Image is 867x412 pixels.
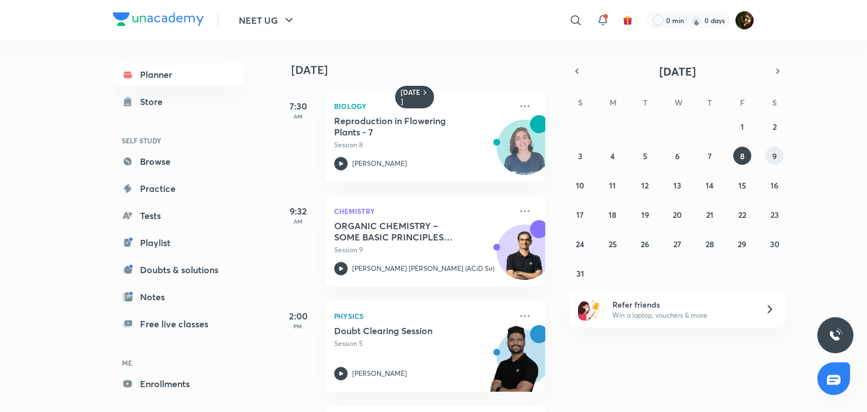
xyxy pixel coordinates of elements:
[619,11,637,29] button: avatar
[334,140,511,150] p: Session 8
[578,151,583,161] abbr: August 3, 2025
[741,121,744,132] abbr: August 1, 2025
[603,147,621,165] button: August 4, 2025
[608,239,617,249] abbr: August 25, 2025
[668,147,686,165] button: August 6, 2025
[291,63,557,77] h4: [DATE]
[334,99,511,113] p: Biology
[113,313,244,335] a: Free live classes
[113,90,244,113] a: Store
[770,180,778,191] abbr: August 16, 2025
[700,176,719,194] button: August 14, 2025
[707,97,712,108] abbr: Thursday
[603,205,621,223] button: August 18, 2025
[113,204,244,227] a: Tests
[706,209,713,220] abbr: August 21, 2025
[673,180,681,191] abbr: August 13, 2025
[772,151,777,161] abbr: August 9, 2025
[733,205,751,223] button: August 22, 2025
[641,209,649,220] abbr: August 19, 2025
[571,147,589,165] button: August 3, 2025
[334,220,475,243] h5: ORGANIC CHEMISTRY – SOME BASIC PRINCIPLES AND TECHNIQUES (IUPAC Nomenclature) - 9
[643,97,647,108] abbr: Tuesday
[401,88,421,106] h6: [DATE]
[113,150,244,173] a: Browse
[576,268,584,279] abbr: August 31, 2025
[576,209,584,220] abbr: August 17, 2025
[675,97,682,108] abbr: Wednesday
[352,159,407,169] p: [PERSON_NAME]
[738,239,746,249] abbr: August 29, 2025
[733,117,751,135] button: August 1, 2025
[668,176,686,194] button: August 13, 2025
[585,63,770,79] button: [DATE]
[113,231,244,254] a: Playlist
[641,239,649,249] abbr: August 26, 2025
[708,151,712,161] abbr: August 7, 2025
[113,12,204,29] a: Company Logo
[275,99,321,113] h5: 7:30
[735,11,754,30] img: Durgesh
[706,239,714,249] abbr: August 28, 2025
[275,323,321,330] p: PM
[334,309,511,323] p: Physics
[275,218,321,225] p: AM
[610,97,616,108] abbr: Monday
[578,298,601,321] img: referral
[140,95,169,108] div: Store
[738,209,746,220] abbr: August 22, 2025
[733,176,751,194] button: August 15, 2025
[740,97,745,108] abbr: Friday
[571,264,589,282] button: August 31, 2025
[113,131,244,150] h6: SELF STUDY
[334,204,511,218] p: Chemistry
[673,239,681,249] abbr: August 27, 2025
[275,204,321,218] h5: 9:32
[668,235,686,253] button: August 27, 2025
[643,151,647,161] abbr: August 5, 2025
[636,147,654,165] button: August 5, 2025
[733,235,751,253] button: August 29, 2025
[334,325,475,336] h5: Doubt Clearing Session
[765,235,783,253] button: August 30, 2025
[770,209,779,220] abbr: August 23, 2025
[765,147,783,165] button: August 9, 2025
[668,205,686,223] button: August 20, 2025
[765,117,783,135] button: August 2, 2025
[334,115,475,138] h5: Reproduction in Flowering Plants - 7
[571,205,589,223] button: August 17, 2025
[113,286,244,308] a: Notes
[275,309,321,323] h5: 2:00
[113,12,204,26] img: Company Logo
[700,147,719,165] button: August 7, 2025
[641,180,649,191] abbr: August 12, 2025
[773,121,777,132] abbr: August 2, 2025
[706,180,713,191] abbr: August 14, 2025
[738,180,746,191] abbr: August 15, 2025
[829,328,842,342] img: ttu
[352,264,494,274] p: [PERSON_NAME] [PERSON_NAME] (ACiD Sir)
[483,325,545,403] img: unacademy
[352,369,407,379] p: [PERSON_NAME]
[623,15,633,25] img: avatar
[275,113,321,120] p: AM
[612,299,751,310] h6: Refer friends
[675,151,680,161] abbr: August 6, 2025
[608,209,616,220] abbr: August 18, 2025
[334,245,511,255] p: Session 9
[733,147,751,165] button: August 8, 2025
[673,209,682,220] abbr: August 20, 2025
[610,151,615,161] abbr: August 4, 2025
[765,205,783,223] button: August 23, 2025
[636,176,654,194] button: August 12, 2025
[334,339,511,349] p: Session 5
[113,372,244,395] a: Enrollments
[659,64,696,79] span: [DATE]
[113,258,244,281] a: Doubts & solutions
[636,235,654,253] button: August 26, 2025
[571,176,589,194] button: August 10, 2025
[113,63,244,86] a: Planner
[113,177,244,200] a: Practice
[578,97,583,108] abbr: Sunday
[765,176,783,194] button: August 16, 2025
